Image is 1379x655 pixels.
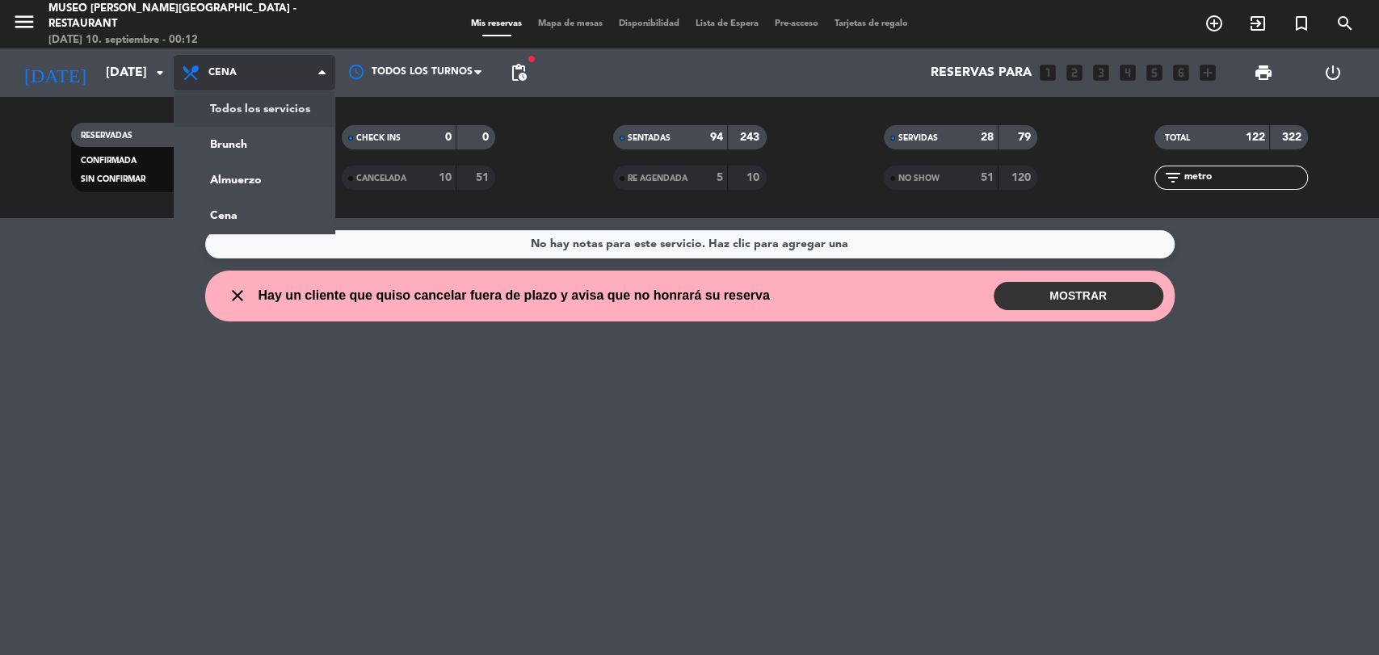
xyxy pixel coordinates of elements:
span: RE AGENDADA [628,174,687,183]
div: Museo [PERSON_NAME][GEOGRAPHIC_DATA] - Restaurant [48,1,333,32]
input: Filtrar por nombre... [1182,169,1307,187]
i: close [228,286,247,305]
a: Almuerzo [174,162,334,198]
strong: 122 [1246,132,1265,143]
span: SERVIDAS [898,134,938,142]
span: Mapa de mesas [530,19,611,28]
i: power_settings_new [1322,63,1342,82]
i: [DATE] [12,55,98,90]
strong: 120 [1011,172,1033,183]
strong: 51 [981,172,994,183]
i: exit_to_app [1248,14,1268,33]
span: Mis reservas [463,19,530,28]
button: MOSTRAR [994,282,1163,310]
span: Cena [208,67,237,78]
span: Disponibilidad [611,19,687,28]
i: arrow_drop_down [150,63,170,82]
span: RESERVADAS [81,132,132,140]
strong: 0 [445,132,452,143]
span: pending_actions [509,63,528,82]
i: looks_3 [1091,62,1112,83]
span: CANCELADA [356,174,406,183]
span: CHECK INS [356,134,401,142]
i: looks_one [1037,62,1058,83]
i: looks_4 [1117,62,1138,83]
strong: 10 [439,172,452,183]
i: add_circle_outline [1205,14,1224,33]
span: print [1254,63,1273,82]
i: looks_5 [1144,62,1165,83]
i: turned_in_not [1292,14,1311,33]
span: Lista de Espera [687,19,767,28]
strong: 5 [717,172,723,183]
span: NO SHOW [898,174,940,183]
span: Reservas para [931,65,1032,81]
button: menu [12,10,36,40]
a: Todos los servicios [174,91,334,127]
span: fiber_manual_record [527,54,536,64]
strong: 322 [1282,132,1305,143]
strong: 94 [710,132,723,143]
i: looks_two [1064,62,1085,83]
a: Brunch [174,127,334,162]
span: Hay un cliente que quiso cancelar fuera de plazo y avisa que no honrará su reserva [259,285,770,306]
strong: 28 [981,132,994,143]
strong: 0 [482,132,492,143]
strong: 51 [476,172,492,183]
span: SENTADAS [628,134,671,142]
a: Cena [174,198,334,233]
span: SIN CONFIRMAR [81,175,145,183]
i: filter_list [1162,168,1182,187]
i: add_box [1197,62,1218,83]
i: menu [12,10,36,34]
span: Tarjetas de regalo [826,19,916,28]
i: search [1335,14,1355,33]
span: CONFIRMADA [81,157,137,165]
div: No hay notas para este servicio. Haz clic para agregar una [531,235,848,254]
span: TOTAL [1164,134,1189,142]
span: Pre-acceso [767,19,826,28]
strong: 243 [740,132,763,143]
div: [DATE] 10. septiembre - 00:12 [48,32,333,48]
strong: 79 [1017,132,1033,143]
strong: 10 [746,172,763,183]
div: LOG OUT [1298,48,1367,97]
i: looks_6 [1171,62,1192,83]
